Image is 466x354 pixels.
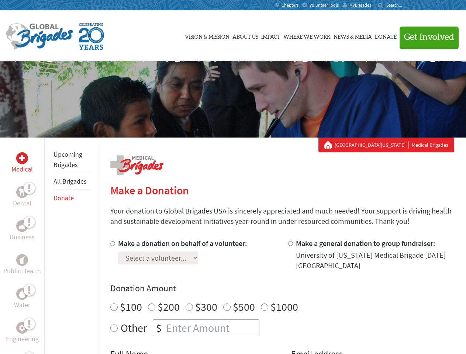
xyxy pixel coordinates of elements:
input: Enter Amount [165,320,259,336]
a: EngineeringEngineering [6,322,39,344]
span: Volunteer Tools [310,2,339,8]
span: Chapters [282,2,298,8]
a: Vision & Mission [185,17,229,54]
label: $200 [158,300,180,314]
a: Impact [261,17,280,54]
h4: Donation Amount [110,282,454,294]
a: BusinessBusiness [10,220,35,242]
label: $300 [195,300,217,314]
a: [GEOGRAPHIC_DATA][US_STATE] [335,141,409,149]
a: All Brigades [53,177,87,185]
label: Make a general donation to group fundraiser: [296,239,435,248]
button: Get Involved [400,27,459,48]
a: Donate [53,194,74,202]
p: Dental [13,198,31,208]
li: Upcoming Brigades [53,146,90,173]
img: Business [19,223,25,229]
div: Business [16,220,28,232]
label: $500 [233,300,255,314]
a: Where We Work [283,17,331,54]
p: Public Health [3,266,41,276]
p: Medical [11,164,33,174]
span: Get Involved [404,33,454,42]
a: Public HealthPublic Health [3,254,41,276]
div: Water [16,288,28,300]
img: Engineering [19,325,25,331]
img: Public Health [19,256,25,264]
p: Water [14,300,30,310]
a: WaterWater [14,288,30,310]
h2: Make a Donation [110,184,454,197]
a: News & Media [334,17,372,54]
img: Medical [19,155,25,161]
li: All Brigades [53,173,90,190]
div: Dental [16,186,28,198]
a: MedicalMedical [11,152,33,174]
a: About Us [232,17,258,54]
div: $ [153,320,165,336]
div: Engineering [16,322,28,334]
img: Dental [19,188,25,195]
li: Donate [53,190,90,206]
div: Medical [16,152,28,164]
label: Make a donation on behalf of a volunteer: [118,239,247,248]
img: Global Brigades Celebrating 20 Years [79,23,104,50]
img: Global Brigades Logo [6,23,73,50]
div: University of [US_STATE] Medical Brigade [DATE] [GEOGRAPHIC_DATA] [296,250,454,271]
p: Business [10,232,35,242]
p: Engineering [6,334,39,344]
input: Search... [386,2,407,8]
span: MyBrigades [349,2,371,8]
a: DentalDental [13,186,31,208]
a: Donate [375,17,397,54]
div: Medical Brigades [324,141,448,149]
label: Other [121,319,147,336]
label: $100 [120,300,142,314]
p: Your donation to Global Brigades USA is sincerely appreciated and much needed! Your support is dr... [110,206,454,226]
img: logo-medical.png [110,155,163,175]
div: Public Health [16,254,28,266]
label: $1000 [270,300,298,314]
a: Upcoming Brigades [53,150,82,169]
img: Water [19,289,25,298]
